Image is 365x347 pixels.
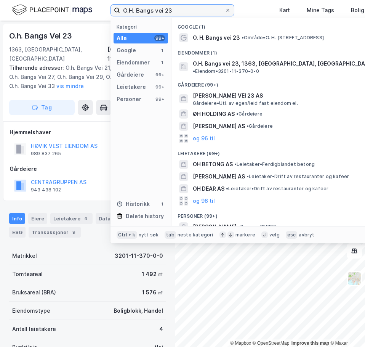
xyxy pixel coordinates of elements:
[117,82,146,92] div: Leietakere
[159,59,165,66] div: 1
[12,270,43,279] div: Tomteareal
[12,288,56,297] div: Bruksareal (BRA)
[347,271,362,286] img: Z
[9,227,26,238] div: ESG
[117,34,127,43] div: Alle
[193,184,224,193] span: OH DEAR AS
[193,109,235,119] span: ØH HOLDING AS
[154,96,165,102] div: 99+
[107,45,166,63] div: [GEOGRAPHIC_DATA], 11/370
[247,173,249,179] span: •
[117,199,150,209] div: Historikk
[28,213,47,224] div: Eiere
[351,6,364,15] div: Bolig
[9,63,160,91] div: O.h. Bangs Vei 21, O.h. Bangs Vei 25, O.h. Bangs Vei 27, O.h. Bangs Vei 29, O.h. Bangs Vei 31, O....
[226,186,228,191] span: •
[193,122,245,131] span: [PERSON_NAME] AS
[9,45,107,63] div: 1363, [GEOGRAPHIC_DATA], [GEOGRAPHIC_DATA]
[236,111,239,117] span: •
[31,187,61,193] div: 943 438 102
[114,306,163,315] div: Boligblokk, Handel
[238,224,276,230] span: Person • [DATE]
[115,251,163,260] div: 3201-11-370-0-0
[9,100,75,115] button: Tag
[279,6,290,15] div: Kart
[142,270,163,279] div: 1 492 ㎡
[117,46,136,55] div: Google
[126,212,164,221] div: Delete history
[10,164,166,173] div: Gårdeiere
[178,232,213,238] div: neste kategori
[299,232,314,238] div: avbryt
[31,151,61,157] div: 989 837 265
[242,35,244,40] span: •
[12,306,50,315] div: Eiendomstype
[159,325,163,334] div: 4
[327,310,365,347] iframe: Chat Widget
[142,288,163,297] div: 1 576 ㎡
[193,134,215,143] button: og 96 til
[193,172,245,181] span: [PERSON_NAME] AS
[193,68,195,74] span: •
[139,232,159,238] div: nytt søk
[117,95,141,104] div: Personer
[12,251,37,260] div: Matrikkel
[120,5,225,16] input: Søk på adresse, matrikkel, gårdeiere, leietakere eller personer
[117,70,144,79] div: Gårdeiere
[238,224,240,230] span: •
[117,58,150,67] div: Eiendommer
[236,111,263,117] span: Gårdeiere
[117,24,168,30] div: Kategori
[234,161,315,167] span: Leietaker • Ferdigblandet betong
[226,186,328,192] span: Leietaker • Drift av restauranter og kafeer
[154,35,165,41] div: 99+
[269,232,280,238] div: velg
[247,123,273,129] span: Gårdeiere
[159,47,165,53] div: 1
[193,196,215,206] button: og 96 til
[307,6,334,15] div: Mine Tags
[9,30,74,42] div: O.h. Bangs Vei 23
[50,213,93,224] div: Leietakere
[165,231,176,239] div: tab
[193,100,298,106] span: Gårdeiere • Utl. av egen/leid fast eiendom el.
[193,160,233,169] span: OH BETONG AS
[234,161,237,167] span: •
[235,232,255,238] div: markere
[193,222,237,231] span: [PERSON_NAME]
[29,227,81,238] div: Transaksjoner
[9,64,66,71] span: Tilhørende adresser:
[154,84,165,90] div: 99+
[82,215,90,222] div: 4
[117,231,137,239] div: Ctrl + k
[154,72,165,78] div: 99+
[9,213,25,224] div: Info
[193,33,240,42] span: O. H. Bangs vei 23
[230,341,251,346] a: Mapbox
[10,128,166,137] div: Hjemmelshaver
[247,123,249,129] span: •
[253,341,290,346] a: OpenStreetMap
[247,173,349,180] span: Leietaker • Drift av restauranter og kafeer
[242,35,324,41] span: Område • O. H. [STREET_ADDRESS]
[193,68,259,74] span: Eiendom • 3201-11-370-0-0
[12,3,92,17] img: logo.f888ab2527a4732fd821a326f86c7f29.svg
[12,325,56,334] div: Antall leietakere
[159,201,165,207] div: 1
[70,228,78,236] div: 9
[286,231,298,239] div: esc
[96,213,124,224] div: Datasett
[291,341,329,346] a: Improve this map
